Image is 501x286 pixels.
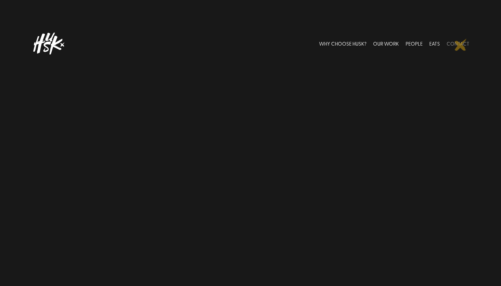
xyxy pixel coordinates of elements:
[429,30,440,57] a: EATS
[319,30,366,57] a: WHY CHOOSE HUSK?
[373,30,399,57] a: OUR WORK
[406,30,423,57] a: PEOPLE
[447,30,469,57] a: CONTACT
[32,30,65,57] img: Husk logo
